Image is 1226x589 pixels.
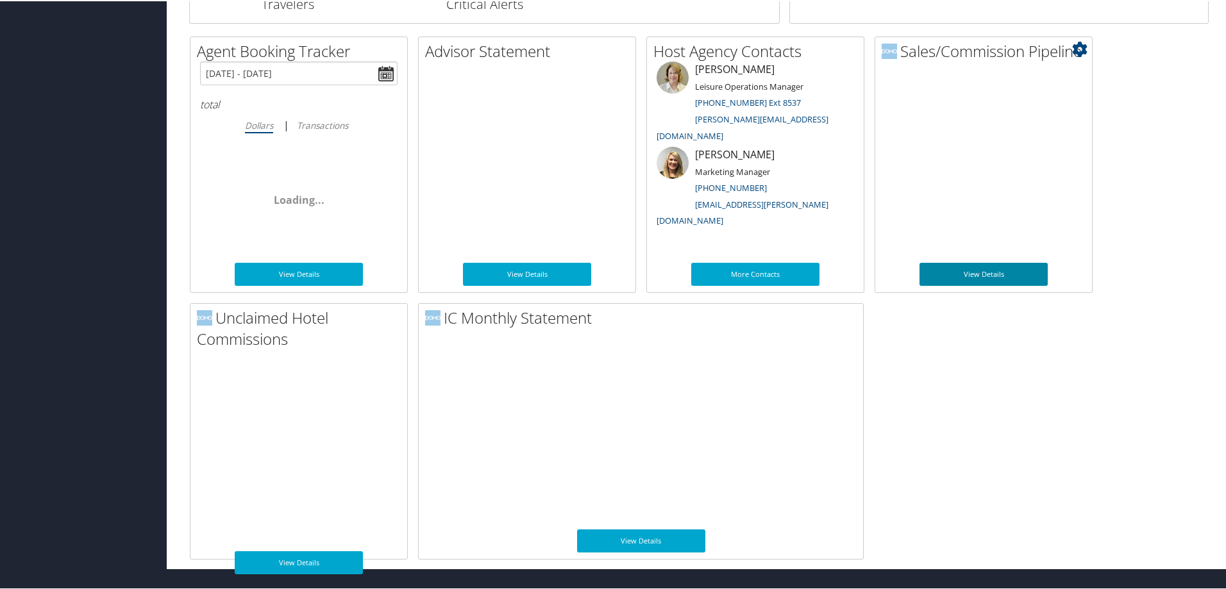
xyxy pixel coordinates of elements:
[200,116,398,132] div: |
[425,309,441,324] img: domo-logo.png
[197,309,212,324] img: domo-logo.png
[695,165,770,176] small: Marketing Manager
[200,96,398,110] h6: total
[657,60,689,92] img: meredith-price.jpg
[695,95,801,107] a: [PHONE_NUMBER] Ext 8537
[577,528,705,551] a: View Details
[882,42,897,58] img: domo-logo.png
[274,192,324,206] span: Loading...
[695,181,767,192] a: [PHONE_NUMBER]
[882,39,1092,61] h2: Sales/Commission Pipeline
[425,39,635,61] h2: Advisor Statement
[920,261,1048,285] a: View Details
[657,112,828,140] a: [PERSON_NAME][EMAIL_ADDRESS][DOMAIN_NAME]
[197,39,407,61] h2: Agent Booking Tracker
[463,261,591,285] a: View Details
[657,145,689,178] img: ali-moffitt.jpg
[691,261,819,285] a: More Contacts
[245,118,273,130] i: Dollars
[235,550,363,573] a: View Details
[695,79,803,91] small: Leisure Operations Manager
[235,261,363,285] a: View Details
[650,145,861,231] li: [PERSON_NAME]
[653,39,864,61] h2: Host Agency Contacts
[650,60,861,145] li: [PERSON_NAME]
[197,306,407,349] h2: Unclaimed Hotel Commissions
[297,118,348,130] i: Transactions
[425,306,863,328] h2: IC Monthly Statement
[657,197,828,226] a: [EMAIL_ADDRESS][PERSON_NAME][DOMAIN_NAME]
